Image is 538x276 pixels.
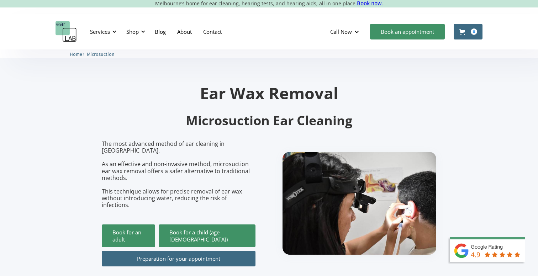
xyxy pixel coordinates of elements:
div: Call Now [330,28,352,35]
div: Services [90,28,110,35]
img: boy getting ear checked. [283,152,436,255]
a: About [172,21,197,42]
div: 0 [471,28,477,35]
li: 〉 [70,51,87,58]
a: Contact [197,21,227,42]
p: The most advanced method of ear cleaning in [GEOGRAPHIC_DATA]. As an effective and non-invasive m... [102,140,255,209]
a: Open cart [454,24,482,39]
div: Shop [122,21,147,42]
div: Shop [126,28,139,35]
a: Preparation for your appointment [102,251,255,266]
a: Blog [149,21,172,42]
a: Book an appointment [370,24,445,39]
a: home [56,21,77,42]
div: Call Now [325,21,366,42]
a: Book for an adult [102,224,155,247]
a: Home [70,51,82,57]
h2: Microsuction Ear Cleaning [102,112,436,129]
span: Microsuction [87,52,115,57]
span: Home [70,52,82,57]
a: Microsuction [87,51,115,57]
h1: Ear Wax Removal [102,85,436,101]
div: Services [86,21,118,42]
a: Book for a child (age [DEMOGRAPHIC_DATA]) [159,224,255,247]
